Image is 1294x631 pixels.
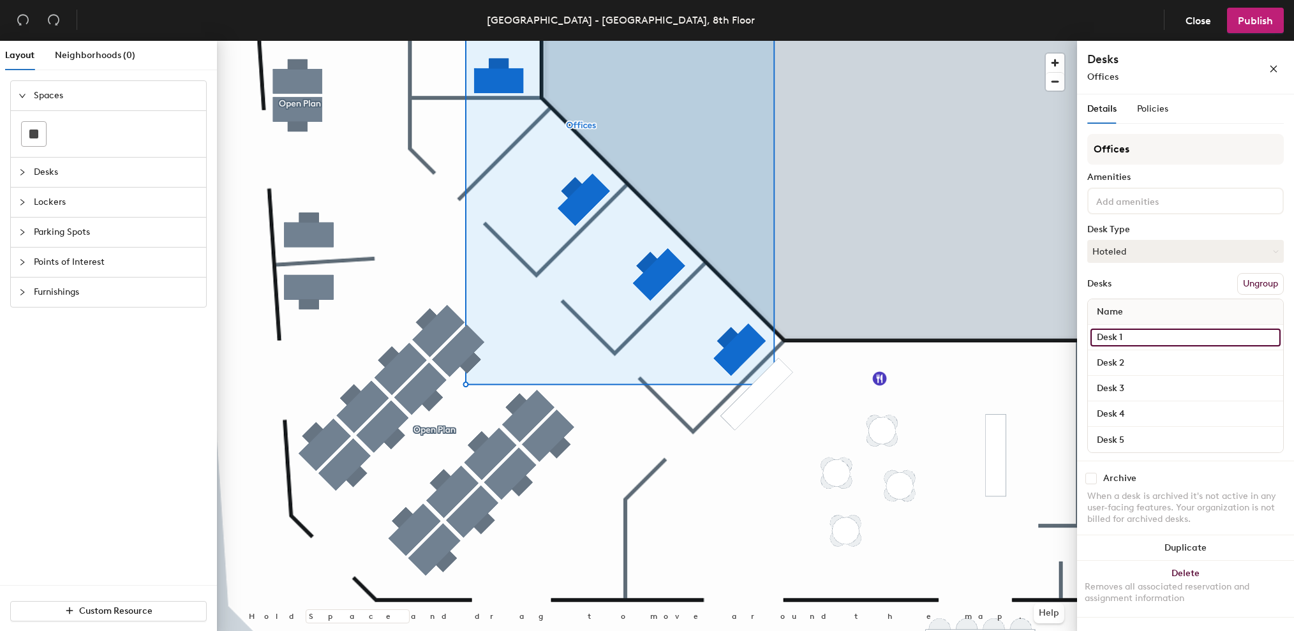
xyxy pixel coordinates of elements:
[79,605,152,616] span: Custom Resource
[1085,581,1286,604] div: Removes all associated reservation and assignment information
[1087,71,1119,82] span: Offices
[19,92,26,100] span: expanded
[19,168,26,176] span: collapsed
[1094,193,1208,208] input: Add amenities
[1087,51,1228,68] h4: Desks
[1077,561,1294,617] button: DeleteRemoves all associated reservation and assignment information
[1090,405,1281,423] input: Unnamed desk
[1087,103,1117,114] span: Details
[5,50,34,61] span: Layout
[1087,225,1284,235] div: Desk Type
[1087,491,1284,525] div: When a desk is archived it's not active in any user-facing features. Your organization is not bil...
[1227,8,1284,33] button: Publish
[19,258,26,266] span: collapsed
[1090,301,1129,323] span: Name
[1090,354,1281,372] input: Unnamed desk
[1090,431,1281,449] input: Unnamed desk
[34,188,198,217] span: Lockers
[19,198,26,206] span: collapsed
[1137,103,1168,114] span: Policies
[10,8,36,33] button: Undo (⌘ + Z)
[34,218,198,247] span: Parking Spots
[34,81,198,110] span: Spaces
[1269,64,1278,73] span: close
[1087,172,1284,182] div: Amenities
[1077,535,1294,561] button: Duplicate
[1090,380,1281,397] input: Unnamed desk
[41,8,66,33] button: Redo (⌘ + ⇧ + Z)
[19,228,26,236] span: collapsed
[34,158,198,187] span: Desks
[34,248,198,277] span: Points of Interest
[1103,473,1136,484] div: Archive
[55,50,135,61] span: Neighborhoods (0)
[19,288,26,296] span: collapsed
[1175,8,1222,33] button: Close
[1186,15,1211,27] span: Close
[1238,15,1273,27] span: Publish
[487,12,755,28] div: [GEOGRAPHIC_DATA] - [GEOGRAPHIC_DATA], 8th Floor
[34,278,198,307] span: Furnishings
[17,13,29,26] span: undo
[1237,273,1284,295] button: Ungroup
[1090,329,1281,346] input: Unnamed desk
[1087,240,1284,263] button: Hoteled
[1087,279,1112,289] div: Desks
[10,601,207,621] button: Custom Resource
[1034,603,1064,623] button: Help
